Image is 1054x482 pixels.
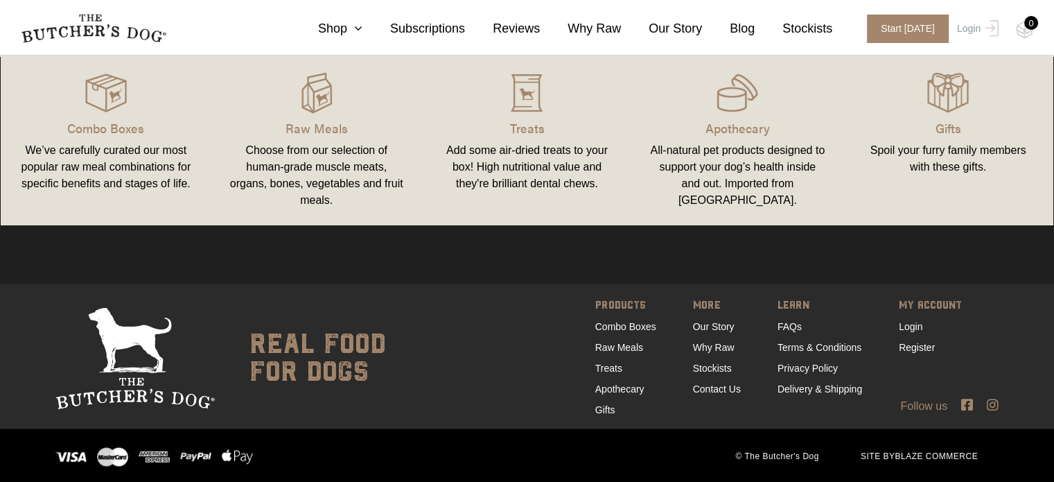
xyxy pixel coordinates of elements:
[595,321,656,332] a: Combo Boxes
[853,15,954,43] a: Start [DATE]
[649,142,826,209] div: All-natural pet products designed to support your dog’s health inside and out. Imported from [GEO...
[540,19,621,38] a: Why Raw
[1024,16,1038,30] div: 0
[899,342,935,353] a: Register
[595,342,643,353] a: Raw Meals
[595,384,644,395] a: Apothecary
[1,69,211,212] a: Combo Boxes We’ve carefully curated our most popular raw meal combinations for specific benefits ...
[702,19,755,38] a: Blog
[859,142,1037,175] div: Spoil your furry family members with these gifts.
[693,342,735,353] a: Why Raw
[228,119,405,137] p: Raw Meals
[17,142,195,192] div: We’ve carefully curated our most popular raw meal combinations for specific benefits and stages o...
[1016,21,1033,39] img: TBD_Cart-Empty.png
[649,119,826,137] p: Apothecary
[236,307,386,408] div: real food for dogs
[778,321,802,332] a: FAQs
[843,69,1053,212] a: Gifts Spoil your furry family members with these gifts.
[954,15,999,43] a: Login
[228,142,405,209] div: Choose from our selection of human-grade muscle meats, organs, bones, vegetables and fruit meals.
[693,384,741,395] a: Contact Us
[778,363,838,374] a: Privacy Policy
[693,363,732,374] a: Stockists
[778,297,862,316] span: LEARN
[778,342,861,353] a: Terms & Conditions
[714,450,839,463] span: © The Butcher's Dog
[290,19,362,38] a: Shop
[693,321,735,332] a: Our Story
[17,119,195,137] p: Combo Boxes
[595,404,615,415] a: Gifts
[211,69,422,212] a: Raw Meals Choose from our selection of human-grade muscle meats, organs, bones, vegetables and fr...
[693,297,741,316] span: MORE
[840,450,999,463] span: SITE BY
[439,142,616,192] div: Add some air-dried treats to your box! High nutritional value and they're brilliant dental chews.
[632,69,843,212] a: Apothecary All-natural pet products designed to support your dog’s health inside and out. Importe...
[465,19,540,38] a: Reviews
[895,451,978,461] a: BLAZE COMMERCE
[899,297,962,316] span: MY ACCOUNT
[595,363,622,374] a: Treats
[422,69,633,212] a: Treats Add some air-dried treats to your box! High nutritional value and they're brilliant dental...
[595,297,656,316] span: PRODUCTS
[899,321,922,332] a: Login
[621,19,702,38] a: Our Story
[439,119,616,137] p: Treats
[859,119,1037,137] p: Gifts
[755,19,832,38] a: Stockists
[778,384,862,395] a: Delivery & Shipping
[867,15,949,43] span: Start [DATE]
[362,19,465,38] a: Subscriptions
